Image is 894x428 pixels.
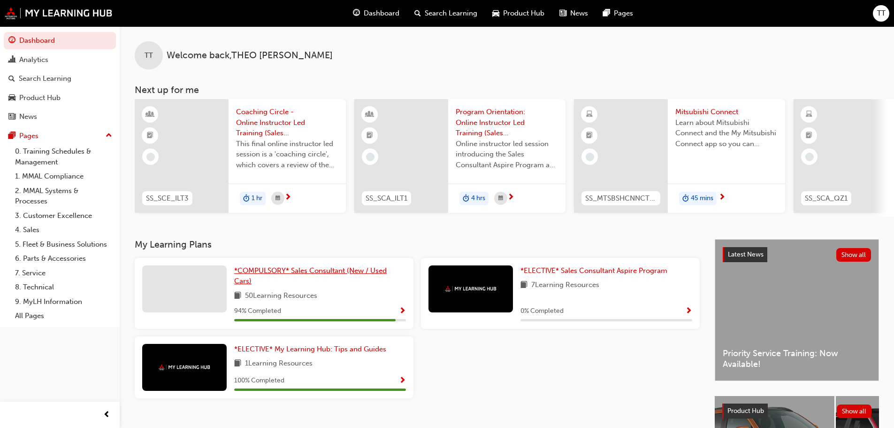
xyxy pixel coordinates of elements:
[718,194,726,202] span: next-icon
[234,345,386,353] span: *ELECTIVE* My Learning Hub: Tips and Guides
[167,50,333,61] span: Welcome back , THEO [PERSON_NAME]
[146,193,189,204] span: SS_SCE_ILT3
[11,144,116,169] a: 0. Training Schedules & Management
[456,139,558,171] span: Online instructor led session introducing the Sales Consultant Aspire Program and outlining what ...
[806,130,812,142] span: booktick-icon
[8,94,15,102] span: car-icon
[837,405,872,418] button: Show all
[4,127,116,145] button: Pages
[691,193,713,204] span: 45 mins
[685,307,692,316] span: Show Progress
[4,32,116,49] a: Dashboard
[19,54,48,65] div: Analytics
[366,193,407,204] span: SS_SCA_ILT1
[722,404,871,419] a: Product HubShow all
[234,375,284,386] span: 100 % Completed
[873,5,889,22] button: TT
[234,266,387,286] span: *COMPULSORY* Sales Consultant (New / Used Cars)
[585,193,657,204] span: SS_MTSBSHCNNCT_M1
[4,30,116,127] button: DashboardAnalyticsSearch LearningProduct HubNews
[345,4,407,23] a: guage-iconDashboard
[11,223,116,237] a: 4. Sales
[135,99,346,213] a: SS_SCE_ILT3Coaching Circle - Online Instructor Led Training (Sales Consultant Essential Program)T...
[367,109,373,121] span: learningResourceType_INSTRUCTOR_LED-icon
[147,109,153,121] span: learningResourceType_INSTRUCTOR_LED-icon
[275,193,280,204] span: calendar-icon
[715,239,879,381] a: Latest NewsShow allPriority Service Training: Now Available!
[414,8,421,19] span: search-icon
[19,111,37,122] div: News
[11,237,116,252] a: 5. Fleet & Business Solutions
[399,375,406,387] button: Show Progress
[603,8,610,19] span: pages-icon
[103,409,110,421] span: prev-icon
[471,193,485,204] span: 4 hrs
[399,377,406,385] span: Show Progress
[147,130,153,142] span: booktick-icon
[520,266,667,275] span: *ELECTIVE* Sales Consultant Aspire Program
[252,193,262,204] span: 1 hr
[353,8,360,19] span: guage-icon
[8,113,15,121] span: news-icon
[4,51,116,69] a: Analytics
[675,117,778,149] span: Learn about Mitsubishi Connect and the My Mitsubishi Connect app so you can explain its key featu...
[507,194,514,202] span: next-icon
[234,265,406,287] a: *COMPULSORY* Sales Consultant (New / Used Cars)
[11,251,116,266] a: 6. Parts & Accessories
[11,280,116,295] a: 8. Technical
[11,309,116,323] a: All Pages
[727,407,764,415] span: Product Hub
[11,184,116,209] a: 2. MMAL Systems & Processes
[836,248,871,262] button: Show all
[806,109,812,121] span: learningResourceType_ELEARNING-icon
[159,364,210,370] img: mmal
[805,193,848,204] span: SS_SCA_QZ1
[19,73,71,84] div: Search Learning
[456,107,558,139] span: Program Orientation: Online Instructor Led Training (Sales Consultant Aspire Program)
[407,4,485,23] a: search-iconSearch Learning
[4,89,116,107] a: Product Hub
[520,306,564,317] span: 0 % Completed
[4,70,116,87] a: Search Learning
[675,107,778,117] span: Mitsubishi Connect
[19,131,38,141] div: Pages
[367,130,373,142] span: booktick-icon
[146,153,155,161] span: learningRecordVerb_NONE-icon
[723,247,871,262] a: Latest NewsShow all
[366,153,374,161] span: learningRecordVerb_NONE-icon
[877,8,886,19] span: TT
[11,209,116,223] a: 3. Customer Excellence
[574,99,785,213] a: SS_MTSBSHCNNCT_M1Mitsubishi ConnectLearn about Mitsubishi Connect and the My Mitsubishi Connect a...
[570,8,588,19] span: News
[5,7,113,19] img: mmal
[614,8,633,19] span: Pages
[234,290,241,302] span: book-icon
[520,280,527,291] span: book-icon
[135,239,700,250] h3: My Learning Plans
[19,93,61,103] div: Product Hub
[463,193,469,205] span: duration-icon
[492,8,499,19] span: car-icon
[4,108,116,125] a: News
[805,153,814,161] span: learningRecordVerb_NONE-icon
[354,99,565,213] a: SS_SCA_ILT1Program Orientation: Online Instructor Led Training (Sales Consultant Aspire Program)O...
[106,130,112,142] span: up-icon
[552,4,596,23] a: news-iconNews
[245,358,313,370] span: 1 Learning Resources
[120,85,894,95] h3: Next up for me
[586,130,593,142] span: booktick-icon
[8,37,15,45] span: guage-icon
[503,8,544,19] span: Product Hub
[8,56,15,64] span: chart-icon
[8,132,15,140] span: pages-icon
[245,290,317,302] span: 50 Learning Resources
[425,8,477,19] span: Search Learning
[586,109,593,121] span: learningResourceType_ELEARNING-icon
[520,265,671,276] a: *ELECTIVE* Sales Consultant Aspire Program
[485,4,552,23] a: car-iconProduct Hub
[284,194,291,202] span: next-icon
[685,305,692,317] button: Show Progress
[498,193,503,204] span: calendar-icon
